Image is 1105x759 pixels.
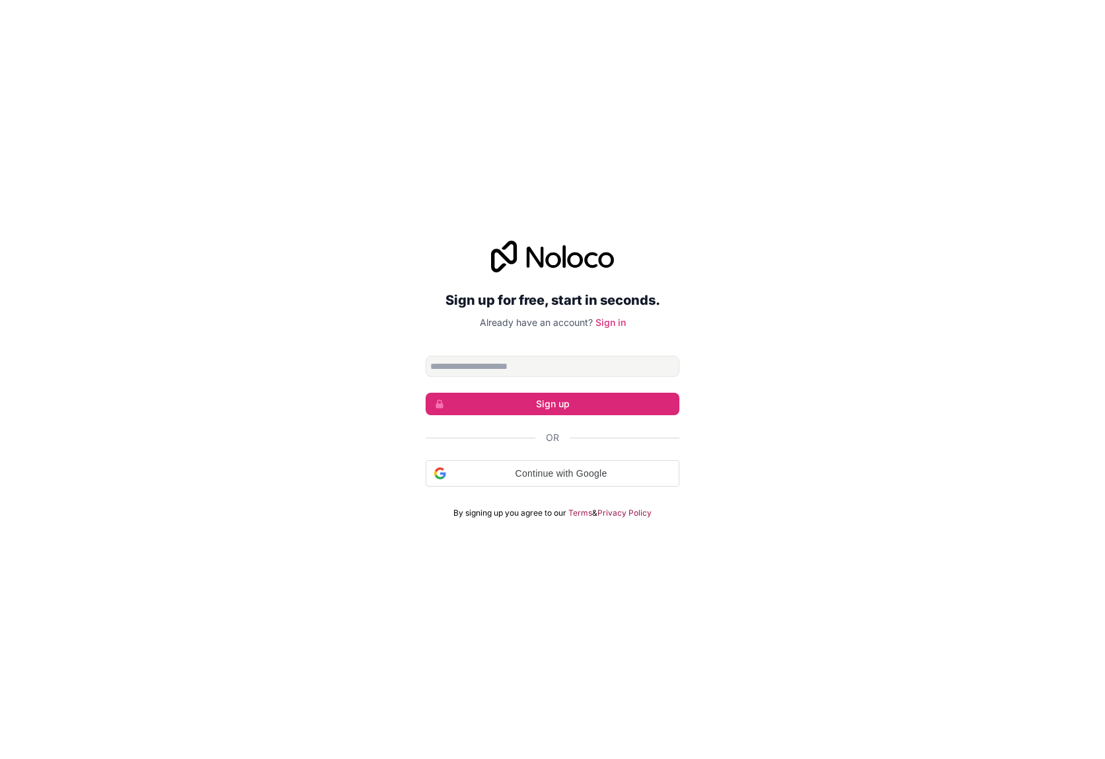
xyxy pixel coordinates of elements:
[426,393,679,415] button: Sign up
[595,317,626,328] a: Sign in
[451,467,671,481] span: Continue with Google
[426,288,679,312] h2: Sign up for free, start in seconds.
[426,460,679,487] div: Continue with Google
[592,508,597,518] span: &
[426,356,679,377] input: Email address
[546,431,559,444] span: Or
[568,508,592,518] a: Terms
[453,508,566,518] span: By signing up you agree to our
[480,317,593,328] span: Already have an account?
[597,508,652,518] a: Privacy Policy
